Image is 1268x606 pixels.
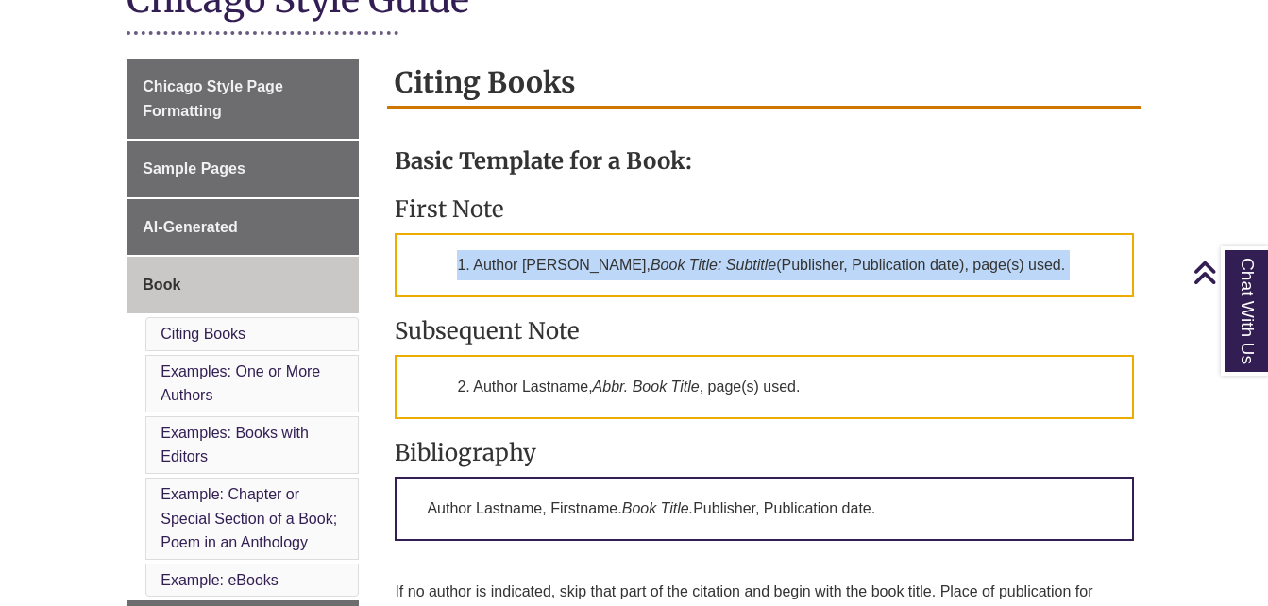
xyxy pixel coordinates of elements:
[395,233,1133,297] p: 1. Author [PERSON_NAME], (Publisher, Publication date), page(s) used.
[395,355,1133,419] p: 2. Author Lastname, , page(s) used.
[593,379,700,395] em: Abbr. Book Title
[143,277,180,293] span: Book
[143,160,245,177] span: Sample Pages
[622,500,693,516] em: Book Title.
[161,486,337,550] a: Example: Chapter or Special Section of a Book; Poem in an Anthology
[161,363,320,404] a: Examples: One or More Authors
[1192,260,1263,285] a: Back to Top
[395,316,1133,345] h3: Subsequent Note
[395,194,1133,224] h3: First Note
[395,477,1133,541] p: Author Lastname, Firstname. Publisher, Publication date.
[161,326,245,342] a: Citing Books
[395,438,1133,467] h3: Bibliography
[143,219,237,235] span: AI-Generated
[143,78,283,119] span: Chicago Style Page Formatting
[161,425,309,465] a: Examples: Books with Editors
[127,257,359,313] a: Book
[127,199,359,256] a: AI-Generated
[387,59,1141,109] h2: Citing Books
[161,572,279,588] a: Example: eBooks
[127,141,359,197] a: Sample Pages
[651,257,776,273] em: Book Title: Subtitle
[127,59,359,139] a: Chicago Style Page Formatting
[395,146,692,176] strong: Basic Template for a Book:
